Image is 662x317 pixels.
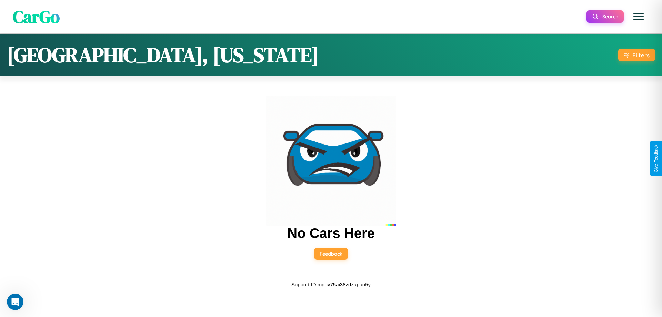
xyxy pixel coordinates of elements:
[291,280,371,289] p: Support ID: mggv75ai38zdzapuo5y
[629,7,648,26] button: Open menu
[266,96,396,226] img: car
[13,4,60,28] span: CarGo
[618,49,655,61] button: Filters
[586,10,624,23] button: Search
[7,294,23,310] iframe: Intercom live chat
[7,41,319,69] h1: [GEOGRAPHIC_DATA], [US_STATE]
[602,13,618,20] span: Search
[287,226,374,241] h2: No Cars Here
[632,51,650,59] div: Filters
[314,248,348,260] button: Feedback
[654,145,659,172] div: Give Feedback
